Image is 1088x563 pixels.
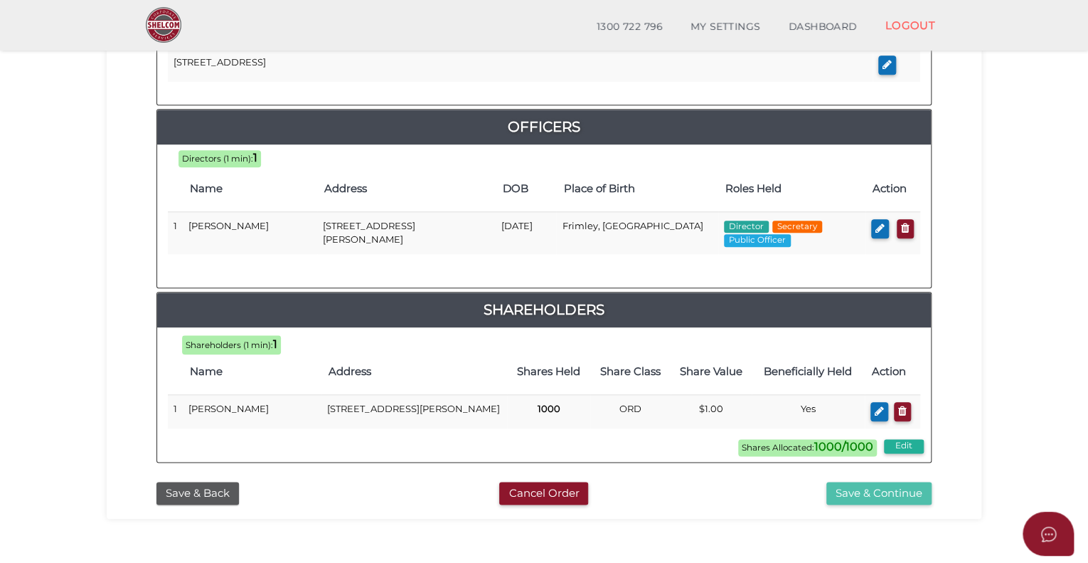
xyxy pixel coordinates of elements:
td: $1.00 [671,395,751,428]
span: Shareholders (1 min): [186,340,273,350]
h4: Share Value [678,366,744,378]
td: 1 [168,395,183,428]
h4: Name [190,183,310,195]
b: 1000 [537,403,560,414]
span: Shares Allocated: [738,439,877,456]
h4: Shares Held [514,366,583,378]
td: [PERSON_NAME] [183,395,321,428]
td: [STREET_ADDRESS][PERSON_NAME] [321,395,507,428]
td: ORD [590,395,671,428]
td: [STREET_ADDRESS] [168,48,873,82]
h4: Action [873,183,913,195]
button: Open asap [1023,512,1074,556]
td: Frimley, [GEOGRAPHIC_DATA] [556,212,718,254]
a: Shareholders [157,298,931,321]
a: 1300 722 796 [582,13,676,41]
button: Edit [884,439,924,453]
h4: Address [324,183,488,195]
a: DASHBOARD [774,13,871,41]
td: [STREET_ADDRESS][PERSON_NAME] [317,212,495,254]
td: [PERSON_NAME] [183,212,317,254]
span: Director [724,221,769,233]
h4: DOB [503,183,550,195]
td: 1 [168,212,183,254]
h4: Share Class [597,366,663,378]
b: 1 [273,337,277,351]
h4: Address [329,366,500,378]
button: Save & Back [156,482,239,505]
h4: Roles Held [725,183,858,195]
button: Save & Continue [826,482,932,505]
h4: Beneficially Held [759,366,858,378]
span: Directors (1 min): [182,154,253,164]
h4: Action [872,366,913,378]
h4: Name [190,366,314,378]
a: Officers [157,115,931,138]
td: [DATE] [496,212,557,254]
a: MY SETTINGS [676,13,774,41]
b: 1 [253,151,257,164]
b: 1000/1000 [814,440,873,453]
a: LOGOUT [870,11,949,40]
td: Yes [752,395,865,428]
span: Secretary [772,221,822,233]
h4: Place of Birth [563,183,710,195]
span: Public Officer [724,234,791,247]
button: Cancel Order [499,482,588,505]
